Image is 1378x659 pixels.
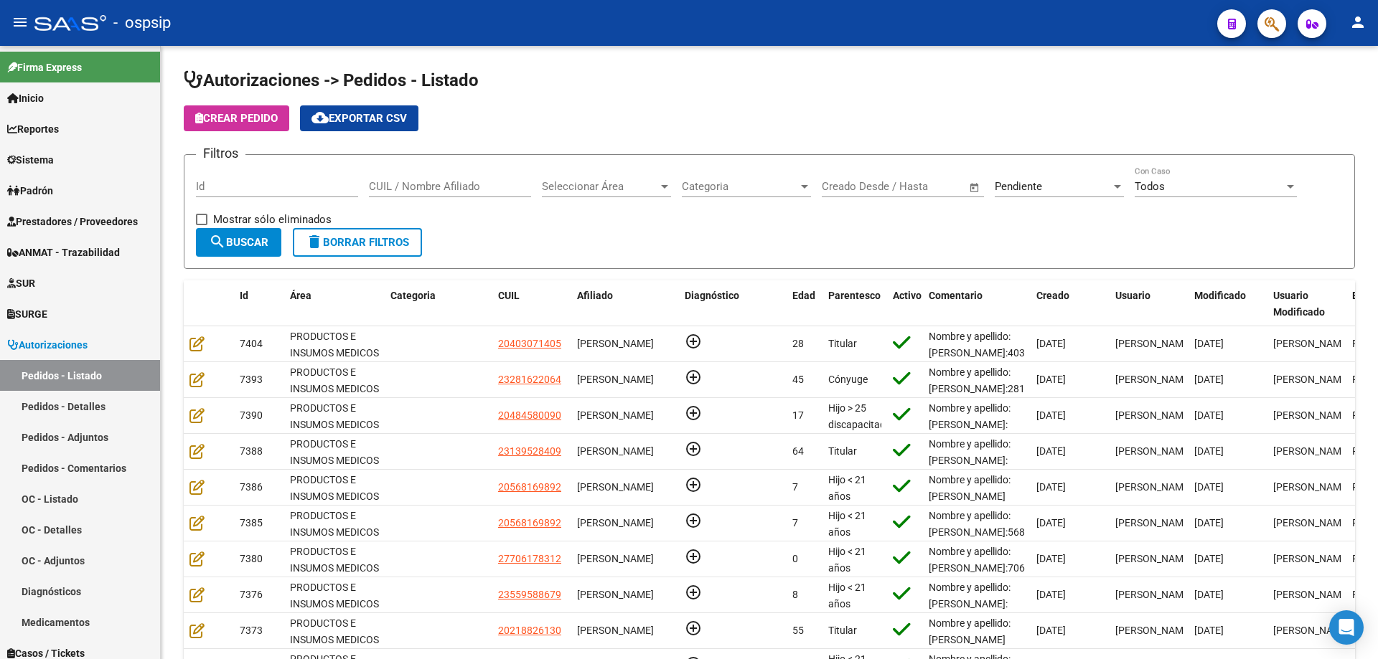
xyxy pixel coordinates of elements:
[1267,280,1346,328] datatable-header-cell: Usuario Modificado
[213,211,332,228] span: Mostrar sólo eliminados
[893,290,922,301] span: Activo
[828,510,866,538] span: Hijo < 21 años
[792,589,798,600] span: 8
[290,617,379,645] span: PRODUCTOS E INSUMOS MEDICOS
[498,625,561,636] span: 20218826130
[184,70,479,90] span: Autorizaciones -> Pedidos - Listado
[240,338,263,349] span: 7404
[498,290,520,301] span: CUIL
[792,445,804,457] span: 64
[234,280,284,328] datatable-header-cell: Id
[240,445,263,457] span: 7388
[1115,481,1192,493] span: [PERSON_NAME]
[923,280,1031,328] datatable-header-cell: Comentario
[1194,589,1224,600] span: [DATE]
[1036,589,1066,600] span: [DATE]
[679,280,787,328] datatable-header-cell: Diagnóstico
[196,143,245,163] h3: Filtros
[1194,625,1224,636] span: [DATE]
[995,180,1042,193] span: Pendiente
[929,366,1054,590] span: Nombre y apellido: [PERSON_NAME]:28162206 IDOMI Dirección: [PERSON_NAME] 1920 entre [PERSON_NAME]...
[1115,290,1150,301] span: Usuario
[1194,445,1224,457] span: [DATE]
[306,236,409,249] span: Borrar Filtros
[822,280,887,328] datatable-header-cell: Parentesco
[577,445,654,457] span: [PERSON_NAME]
[290,510,379,538] span: PRODUCTOS E INSUMOS MEDICOS
[685,476,702,493] mat-icon: add_circle_outline
[195,112,278,125] span: Crear Pedido
[7,245,120,260] span: ANMAT - Trazabilidad
[7,306,47,322] span: SURGE
[685,333,702,350] mat-icon: add_circle_outline
[577,553,654,564] span: [PERSON_NAME]
[685,620,702,637] mat-icon: add_circle_outline
[1110,280,1189,328] datatable-header-cell: Usuario
[685,290,739,301] span: Diagnóstico
[929,290,983,301] span: Comentario
[929,546,1054,639] span: Nombre y apellido: [PERSON_NAME]:70617831 Dirección: [STREET_ADDRESS] Teléfono: [PHONE_NUMBER]
[792,625,804,636] span: 55
[828,338,857,349] span: Titular
[7,214,138,229] span: Prestadores / Proveedores
[290,290,311,301] span: Área
[311,109,329,126] mat-icon: cloud_download
[828,290,881,301] span: Parentesco
[828,402,891,430] span: Hijo > 25 discapacitado
[967,179,983,196] button: Open calendar
[929,474,1011,518] span: Nombre y apellido: [PERSON_NAME] Dni:56816989
[1273,517,1350,528] span: [PERSON_NAME]
[498,553,561,564] span: 27706178312
[1135,180,1165,193] span: Todos
[1349,14,1367,31] mat-icon: person
[792,517,798,528] span: 7
[685,369,702,386] mat-icon: add_circle_outline
[828,374,868,385] span: Cónyuge
[1273,481,1350,493] span: [PERSON_NAME]
[7,337,88,353] span: Autorizaciones
[577,338,654,349] span: [PERSON_NAME]
[240,625,263,636] span: 7373
[577,290,613,301] span: Afiliado
[1115,625,1192,636] span: [PERSON_NAME]
[1036,374,1066,385] span: [DATE]
[887,280,923,328] datatable-header-cell: Activo
[1115,553,1192,564] span: [PERSON_NAME]
[1273,409,1350,421] span: [PERSON_NAME]
[1273,553,1350,564] span: [PERSON_NAME]
[577,409,654,421] span: [PERSON_NAME]
[577,625,654,636] span: [PERSON_NAME]
[577,517,654,528] span: [PERSON_NAME]
[1194,553,1224,564] span: [DATE]
[893,180,962,193] input: Fecha fin
[184,105,289,131] button: Crear Pedido
[209,236,268,249] span: Buscar
[300,105,418,131] button: Exportar CSV
[390,290,436,301] span: Categoria
[1115,374,1192,385] span: [PERSON_NAME]
[240,409,263,421] span: 7390
[1031,280,1110,328] datatable-header-cell: Creado
[1036,445,1066,457] span: [DATE]
[1036,409,1066,421] span: [DATE]
[685,584,702,601] mat-icon: add_circle_outline
[306,233,323,250] mat-icon: delete
[1194,374,1224,385] span: [DATE]
[498,445,561,457] span: 23139528409
[1194,290,1246,301] span: Modificado
[1115,338,1192,349] span: [PERSON_NAME]
[498,589,561,600] span: 23559588679
[240,517,263,528] span: 7385
[682,180,798,193] span: Categoria
[577,374,654,385] span: [PERSON_NAME]
[828,474,866,502] span: Hijo < 21 años
[792,409,804,421] span: 17
[828,582,866,610] span: Hijo < 21 años
[7,183,53,199] span: Padrón
[240,481,263,493] span: 7386
[1036,553,1066,564] span: [DATE]
[1036,517,1066,528] span: [DATE]
[290,546,379,574] span: PRODUCTOS E INSUMOS MEDICOS
[240,553,263,564] span: 7380
[792,290,815,301] span: Edad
